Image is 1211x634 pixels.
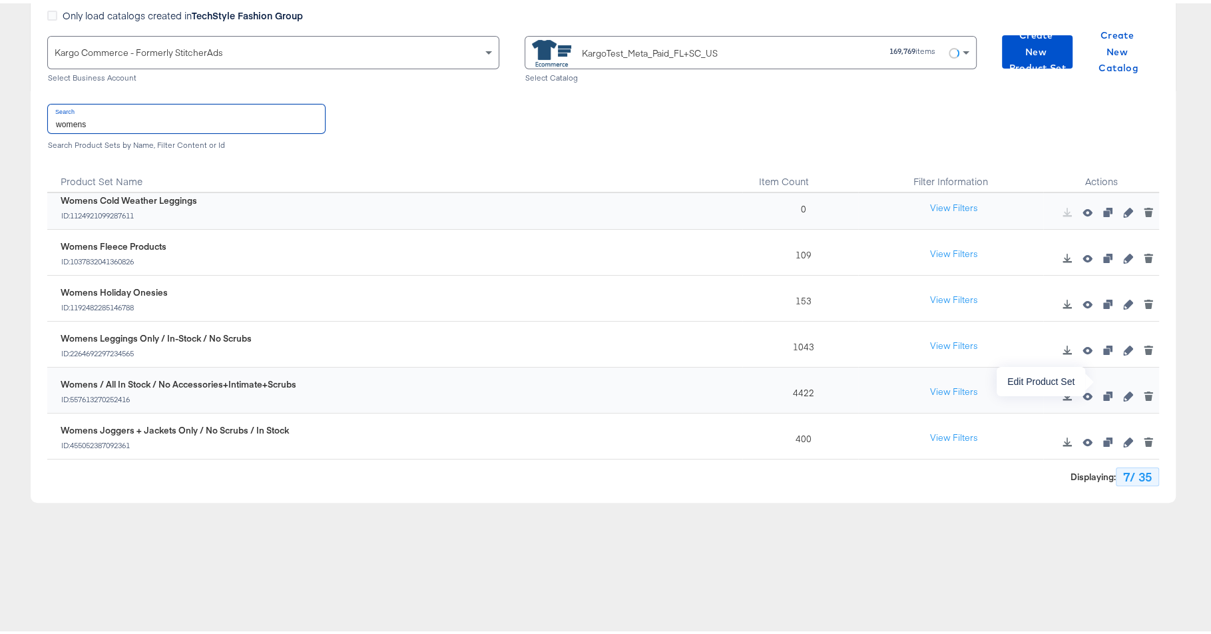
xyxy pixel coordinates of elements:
[858,157,1043,190] div: Filter Information
[47,137,1159,147] div: Search Product Sets by Name, Filter Content or Id
[61,438,289,447] div: ID: 455052387092361
[61,421,289,434] div: Womens Joggers + Jackets Only / No Scrubs / In Stock
[921,239,987,263] button: View Filters
[921,331,987,355] button: View Filters
[55,43,223,55] span: Kargo Commerce - Formerly StitcherAds
[742,272,858,318] div: 153
[61,254,166,263] div: ID: 1037832041360826
[61,300,168,309] div: ID: 1192482285146788
[61,208,197,217] div: ID: 1124921099287611
[63,5,303,19] span: Only load catalogs created in
[742,364,858,410] div: 4422
[61,346,252,355] div: ID: 2264692297234565
[1116,464,1159,483] div: 7 / 35
[1043,157,1159,190] div: Actions
[808,43,936,53] div: items
[921,423,987,447] button: View Filters
[192,5,303,19] strong: TechStyle Fashion Group
[1089,24,1148,73] span: Create New Catalog
[1083,32,1154,65] button: Create New Catalog
[61,237,166,250] div: Womens Fleece Products
[61,191,197,204] div: Womens Cold Weather Leggings
[61,283,168,296] div: Womens Holiday Onesies
[742,318,858,364] div: 1043
[61,392,296,401] div: ID: 557613270252416
[742,157,858,190] div: Item Count
[1002,32,1073,65] button: Create New Product Set
[47,70,499,79] div: Select Business Account
[47,157,742,190] div: Toggle SortBy
[61,329,252,342] div: Womens Leggings Only / In-Stock / No Scrubs
[921,285,987,309] button: View Filters
[525,70,977,79] div: Select Catalog
[921,193,987,217] button: View Filters
[1007,24,1067,73] span: Create New Product Set
[582,43,718,57] div: KargoTest_Meta_Paid_FL+SC_US
[742,157,858,190] div: Toggle SortBy
[47,157,742,190] div: Product Set Name
[742,226,858,272] div: 109
[889,43,915,53] strong: 169,769
[48,101,325,130] input: Search product sets
[742,180,858,226] div: 0
[1071,468,1116,480] strong: Displaying :
[742,410,858,456] div: 400
[61,375,296,388] div: Womens / All In Stock / No Accessories+Intimate+Scrubs
[921,377,987,401] button: View Filters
